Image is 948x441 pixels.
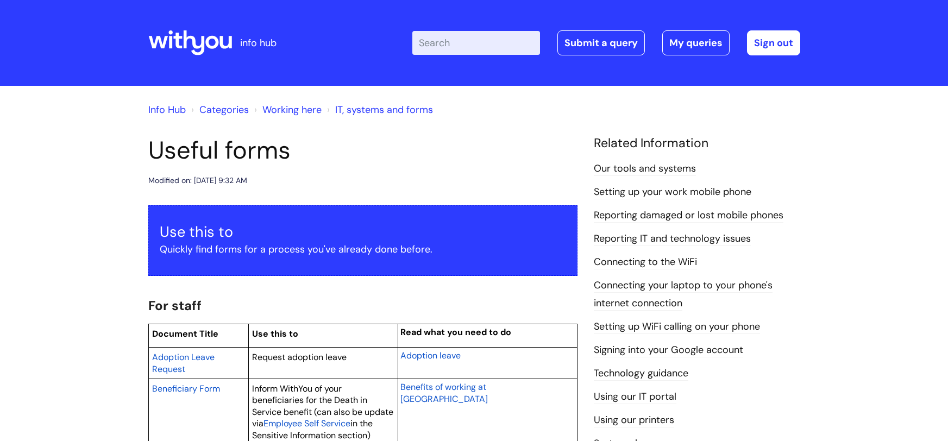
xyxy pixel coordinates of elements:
a: Setting up WiFi calling on your phone [594,320,760,334]
a: Submit a query [557,30,645,55]
a: Using our IT portal [594,390,676,404]
span: Inform WithYou of your beneficiaries for the Death in Service benefit (can also be update via [252,383,393,430]
span: Benefits of working at [GEOGRAPHIC_DATA] [400,381,488,405]
a: Technology guidance [594,367,688,381]
a: Beneficiary Form [152,382,220,395]
a: Connecting your laptop to your phone's internet connection [594,279,773,310]
a: Adoption Leave Request [152,350,215,375]
li: IT, systems and forms [324,101,433,118]
span: Beneficiary Form [152,383,220,394]
a: IT, systems and forms [335,103,433,116]
span: Request adoption leave [252,351,347,363]
h1: Useful forms [148,136,577,165]
a: Connecting to the WiFi [594,255,697,269]
li: Solution home [189,101,249,118]
a: Categories [199,103,249,116]
span: Read what you need to do [400,326,511,338]
a: Setting up your work mobile phone [594,185,751,199]
span: Adoption Leave Request [152,351,215,375]
div: | - [412,30,800,55]
a: My queries [662,30,730,55]
a: Using our printers [594,413,674,427]
a: Sign out [747,30,800,55]
a: Reporting IT and technology issues [594,232,751,246]
p: Quickly find forms for a process you've already done before. [160,241,566,258]
a: Adoption leave [400,349,461,362]
span: Use this to [252,328,298,339]
a: Benefits of working at [GEOGRAPHIC_DATA] [400,380,488,405]
a: Signing into your Google account [594,343,743,357]
h4: Related Information [594,136,800,151]
div: Modified on: [DATE] 9:32 AM [148,174,247,187]
span: Document Title [152,328,218,339]
span: Employee Self Service [263,418,350,429]
h3: Use this to [160,223,566,241]
a: Our tools and systems [594,162,696,176]
a: Working here [262,103,322,116]
span: For staff [148,297,202,314]
input: Search [412,31,540,55]
p: info hub [240,34,277,52]
span: in the Sensitive Information section) [252,418,373,441]
a: Employee Self Service [263,417,350,430]
span: Adoption leave [400,350,461,361]
a: Info Hub [148,103,186,116]
li: Working here [252,101,322,118]
a: Reporting damaged or lost mobile phones [594,209,783,223]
